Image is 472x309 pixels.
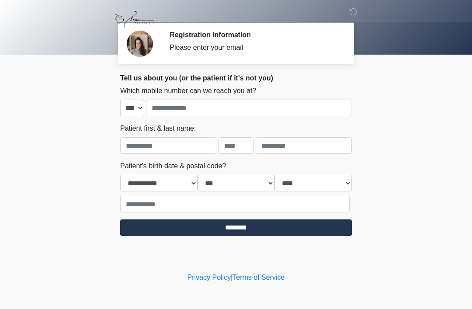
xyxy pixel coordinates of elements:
[187,274,231,281] a: Privacy Policy
[111,7,157,32] img: Viona Medical Spa Logo
[120,86,256,96] label: Which mobile number can we reach you at?
[120,123,196,134] label: Patient first & last name:
[170,42,339,53] div: Please enter your email
[120,74,352,82] h2: Tell us about you (or the patient if it's not you)
[231,274,233,281] a: |
[120,161,226,171] label: Patient's birth date & postal code?
[127,31,153,57] img: Agent Avatar
[233,274,285,281] a: Terms of Service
